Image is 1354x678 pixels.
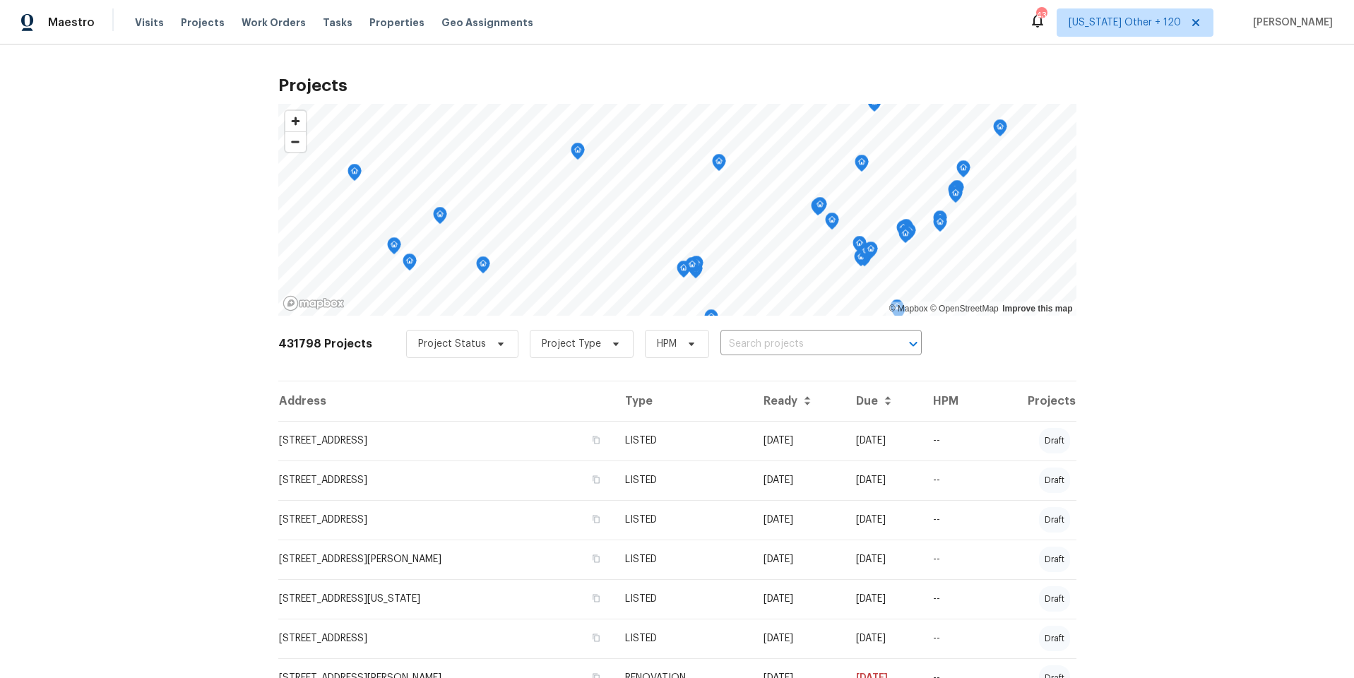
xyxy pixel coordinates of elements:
[614,579,752,619] td: LISTED
[854,249,868,271] div: Map marker
[403,254,417,275] div: Map marker
[278,460,614,500] td: [STREET_ADDRESS]
[323,18,352,28] span: Tasks
[845,500,922,540] td: [DATE]
[993,119,1007,141] div: Map marker
[922,381,983,421] th: HPM
[845,421,922,460] td: [DATE]
[283,295,345,311] a: Mapbox homepage
[387,237,401,259] div: Map marker
[922,500,983,540] td: --
[950,180,964,202] div: Map marker
[948,182,962,204] div: Map marker
[614,619,752,658] td: LISTED
[590,631,602,644] button: Copy Address
[657,337,677,351] span: HPM
[689,256,703,278] div: Map marker
[896,220,910,242] div: Map marker
[889,304,928,314] a: Mapbox
[677,261,691,282] div: Map marker
[278,421,614,460] td: [STREET_ADDRESS]
[752,500,845,540] td: [DATE]
[285,131,306,152] button: Zoom out
[685,257,699,279] div: Map marker
[752,579,845,619] td: [DATE]
[752,460,845,500] td: [DATE]
[135,16,164,30] span: Visits
[864,242,878,263] div: Map marker
[845,540,922,579] td: [DATE]
[614,460,752,500] td: LISTED
[1039,626,1070,651] div: draft
[933,210,947,232] div: Map marker
[1247,16,1333,30] span: [PERSON_NAME]
[278,540,614,579] td: [STREET_ADDRESS][PERSON_NAME]
[571,143,585,165] div: Map marker
[922,421,983,460] td: --
[720,333,882,355] input: Search projects
[853,236,867,258] div: Map marker
[902,223,916,245] div: Map marker
[278,579,614,619] td: [STREET_ADDRESS][US_STATE]
[278,619,614,658] td: [STREET_ADDRESS]
[285,111,306,131] button: Zoom in
[614,540,752,579] td: LISTED
[752,381,845,421] th: Ready
[949,186,963,208] div: Map marker
[242,16,306,30] span: Work Orders
[614,381,752,421] th: Type
[898,226,913,248] div: Map marker
[922,540,983,579] td: --
[855,155,869,177] div: Map marker
[1069,16,1181,30] span: [US_STATE] Other + 120
[712,154,726,176] div: Map marker
[922,460,983,500] td: --
[752,421,845,460] td: [DATE]
[811,198,825,220] div: Map marker
[867,95,881,117] div: Map marker
[752,540,845,579] td: [DATE]
[476,256,490,278] div: Map marker
[956,160,970,182] div: Map marker
[899,219,913,241] div: Map marker
[590,513,602,525] button: Copy Address
[858,244,872,266] div: Map marker
[845,619,922,658] td: [DATE]
[890,299,904,321] div: Map marker
[441,16,533,30] span: Geo Assignments
[1002,304,1072,314] a: Improve this map
[418,337,486,351] span: Project Status
[278,78,1076,93] h2: Projects
[433,207,447,229] div: Map marker
[1039,468,1070,493] div: draft
[590,473,602,486] button: Copy Address
[278,381,614,421] th: Address
[278,337,372,351] h2: 431798 Projects
[590,434,602,446] button: Copy Address
[590,552,602,565] button: Copy Address
[181,16,225,30] span: Projects
[285,132,306,152] span: Zoom out
[278,500,614,540] td: [STREET_ADDRESS]
[752,619,845,658] td: [DATE]
[1039,586,1070,612] div: draft
[930,304,999,314] a: OpenStreetMap
[903,334,923,354] button: Open
[369,16,424,30] span: Properties
[278,104,1076,316] canvas: Map
[825,213,839,234] div: Map marker
[614,500,752,540] td: LISTED
[1039,428,1070,453] div: draft
[983,381,1076,421] th: Projects
[859,243,873,265] div: Map marker
[48,16,95,30] span: Maestro
[542,337,601,351] span: Project Type
[845,460,922,500] td: [DATE]
[1039,507,1070,533] div: draft
[845,579,922,619] td: [DATE]
[922,619,983,658] td: --
[845,381,922,421] th: Due
[1039,547,1070,572] div: draft
[704,309,718,331] div: Map marker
